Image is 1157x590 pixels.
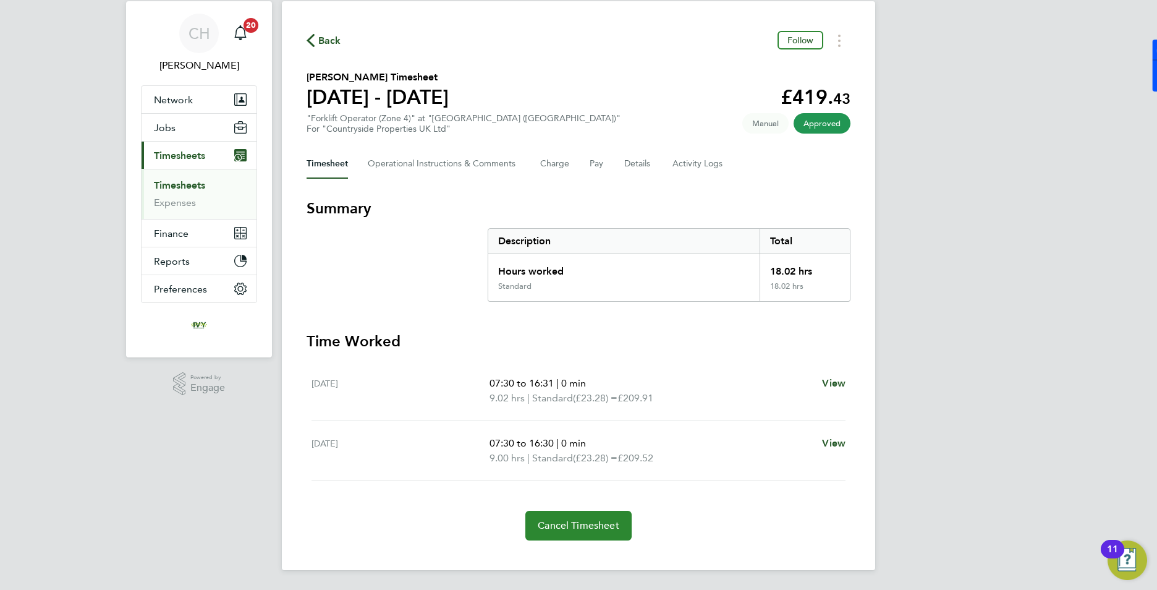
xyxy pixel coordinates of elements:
button: Finance [142,220,256,247]
span: View [822,437,845,449]
a: 20 [228,14,253,53]
span: Standard [532,391,573,406]
div: Hours worked [488,254,760,281]
span: | [556,437,559,449]
a: View [822,436,845,451]
span: CH [189,25,210,41]
span: Jobs [154,122,176,134]
span: Timesheets [154,150,205,161]
span: £209.52 [617,452,653,464]
span: | [527,392,530,404]
span: Cancel Timesheet [538,519,619,532]
span: Back [318,33,341,48]
span: This timesheet was manually created. [742,113,789,134]
a: Expenses [154,197,196,208]
span: Follow [787,35,813,46]
span: Preferences [154,283,207,295]
button: Operational Instructions & Comments [368,149,520,179]
span: Engage [190,383,225,393]
button: Preferences [142,275,256,302]
button: Details [624,149,653,179]
div: Timesheets [142,169,256,219]
div: 18.02 hrs [760,281,850,301]
button: Follow [778,31,823,49]
a: Powered byEngage [173,372,226,396]
span: This timesheet has been approved. [794,113,850,134]
button: Timesheets [142,142,256,169]
span: 9.00 hrs [489,452,525,464]
span: 43 [833,90,850,108]
span: | [527,452,530,464]
button: Activity Logs [672,149,724,179]
span: 07:30 to 16:31 [489,377,554,389]
span: 07:30 to 16:30 [489,437,554,449]
div: [DATE] [311,436,489,466]
div: Standard [498,281,532,291]
button: Jobs [142,114,256,141]
div: 18.02 hrs [760,254,850,281]
h1: [DATE] - [DATE] [307,85,449,109]
img: ivyresourcegroup-logo-retina.png [189,315,209,335]
div: "Forklift Operator (Zone 4)" at "[GEOGRAPHIC_DATA] ([GEOGRAPHIC_DATA])" [307,113,621,134]
button: Back [307,33,341,48]
span: | [556,377,559,389]
h3: Time Worked [307,331,850,351]
a: View [822,376,845,391]
button: Timesheets Menu [828,31,850,50]
button: Charge [540,149,570,179]
span: 0 min [561,377,586,389]
section: Timesheet [307,199,850,541]
span: (£23.28) = [573,392,617,404]
div: [DATE] [311,376,489,406]
span: Finance [154,228,189,239]
div: For "Countryside Properties UK Ltd" [307,124,621,134]
span: Charlie Hobbs [141,58,257,73]
a: Go to home page [141,315,257,335]
span: Network [154,94,193,106]
button: Timesheet [307,149,348,179]
a: CH[PERSON_NAME] [141,14,257,73]
span: Powered by [190,372,225,383]
span: (£23.28) = [573,452,617,464]
span: 9.02 hrs [489,392,525,404]
nav: Main navigation [126,1,272,357]
div: Total [760,229,850,254]
app-decimal: £419. [781,85,850,109]
button: Open Resource Center, 11 new notifications [1108,541,1147,580]
div: Summary [488,228,850,302]
button: Network [142,86,256,113]
span: 20 [244,18,258,33]
span: View [822,377,845,389]
button: Reports [142,247,256,275]
h2: [PERSON_NAME] Timesheet [307,70,449,85]
h3: Summary [307,199,850,218]
span: 0 min [561,437,586,449]
div: Description [488,229,760,254]
button: Pay [590,149,604,179]
span: Reports [154,255,190,267]
span: Standard [532,451,573,466]
span: £209.91 [617,392,653,404]
button: Cancel Timesheet [525,511,632,541]
a: Timesheets [154,179,205,191]
div: 11 [1107,549,1118,565]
